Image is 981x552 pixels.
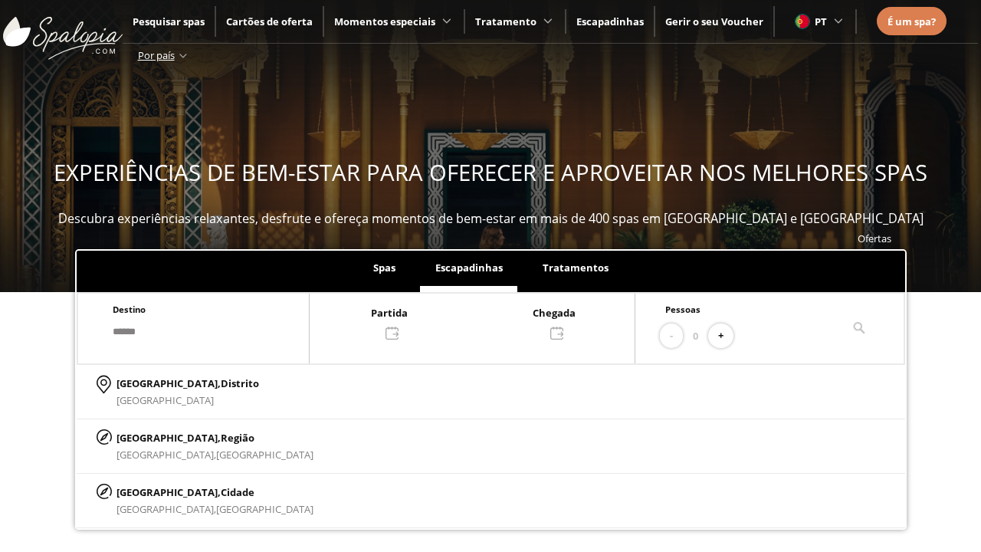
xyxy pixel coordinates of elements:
[373,261,395,274] span: Spas
[665,304,700,315] span: Pessoas
[858,232,891,245] a: Ofertas
[435,261,503,274] span: Escapadinhas
[216,448,313,462] span: [GEOGRAPHIC_DATA]
[116,484,313,501] p: [GEOGRAPHIC_DATA],
[576,15,644,28] a: Escapadinhas
[133,15,205,28] a: Pesquisar spas
[3,2,123,60] img: ImgLogoSpalopia.BvClDcEz.svg
[221,431,254,445] span: Região
[116,393,214,407] span: [GEOGRAPHIC_DATA]
[660,324,683,349] button: -
[116,502,216,516] span: [GEOGRAPHIC_DATA],
[54,157,927,188] span: EXPERIÊNCIAS DE BEM-ESTAR PARA OFERECER E APROVEITAR NOS MELHORES SPAS
[138,48,175,62] span: Por país
[116,448,216,462] span: [GEOGRAPHIC_DATA],
[221,376,259,390] span: Distrito
[543,261,609,274] span: Tratamentos
[665,15,763,28] a: Gerir o seu Voucher
[887,15,936,28] span: É um spa?
[887,13,936,30] a: É um spa?
[221,485,254,499] span: Cidade
[58,210,924,227] span: Descubra experiências relaxantes, desfrute e ofereça momentos de bem-estar em mais de 400 spas em...
[708,324,733,349] button: +
[226,15,313,28] a: Cartões de oferta
[116,375,259,392] p: [GEOGRAPHIC_DATA],
[216,502,313,516] span: [GEOGRAPHIC_DATA]
[693,327,698,344] span: 0
[116,429,313,446] p: [GEOGRAPHIC_DATA],
[113,304,146,315] span: Destino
